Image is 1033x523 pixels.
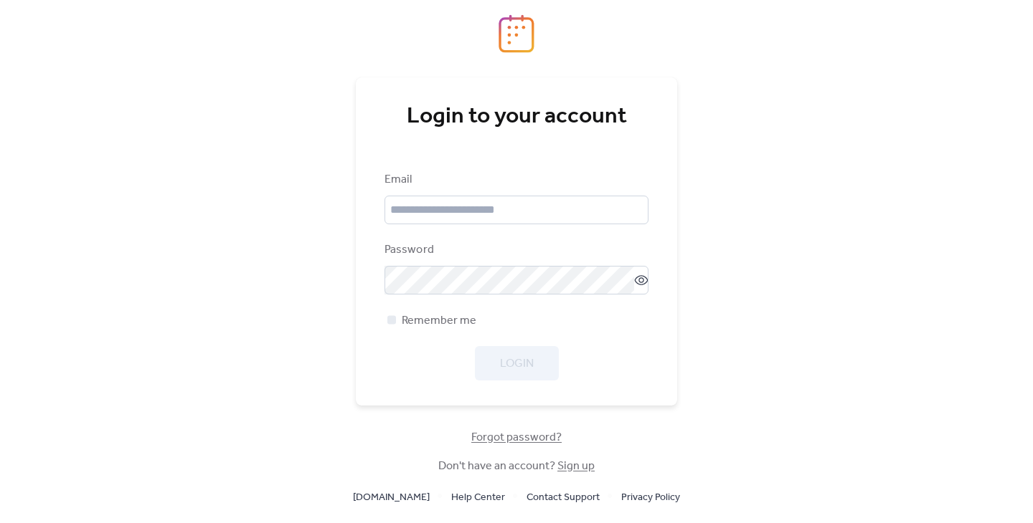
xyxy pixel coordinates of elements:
a: Help Center [451,488,505,506]
img: logo [499,14,534,53]
div: Email [385,171,646,188]
a: Contact Support [527,488,600,506]
a: [DOMAIN_NAME] [353,488,430,506]
span: Don't have an account? [438,458,595,475]
a: Forgot password? [471,433,562,441]
span: Privacy Policy [621,489,680,507]
span: Forgot password? [471,429,562,446]
div: Login to your account [385,102,648,131]
span: [DOMAIN_NAME] [353,489,430,507]
a: Privacy Policy [621,488,680,506]
span: Contact Support [527,489,600,507]
div: Password [385,241,646,259]
a: Sign up [557,455,595,477]
span: Help Center [451,489,505,507]
span: Remember me [402,312,476,330]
